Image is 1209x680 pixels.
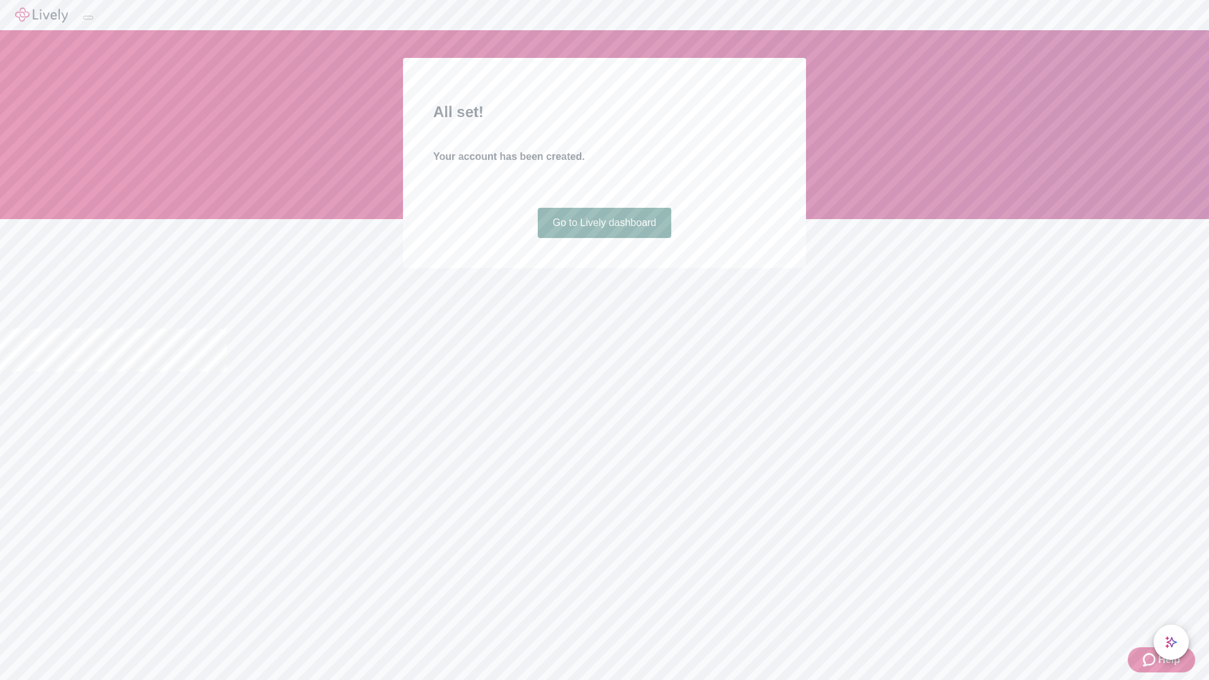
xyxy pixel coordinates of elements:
[433,149,776,164] h4: Your account has been created.
[15,8,68,23] img: Lively
[83,16,93,20] button: Log out
[1143,652,1158,667] svg: Zendesk support icon
[1154,625,1189,660] button: chat
[433,101,776,123] h2: All set!
[1165,636,1178,649] svg: Lively AI Assistant
[538,208,672,238] a: Go to Lively dashboard
[1158,652,1180,667] span: Help
[1128,647,1195,672] button: Zendesk support iconHelp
